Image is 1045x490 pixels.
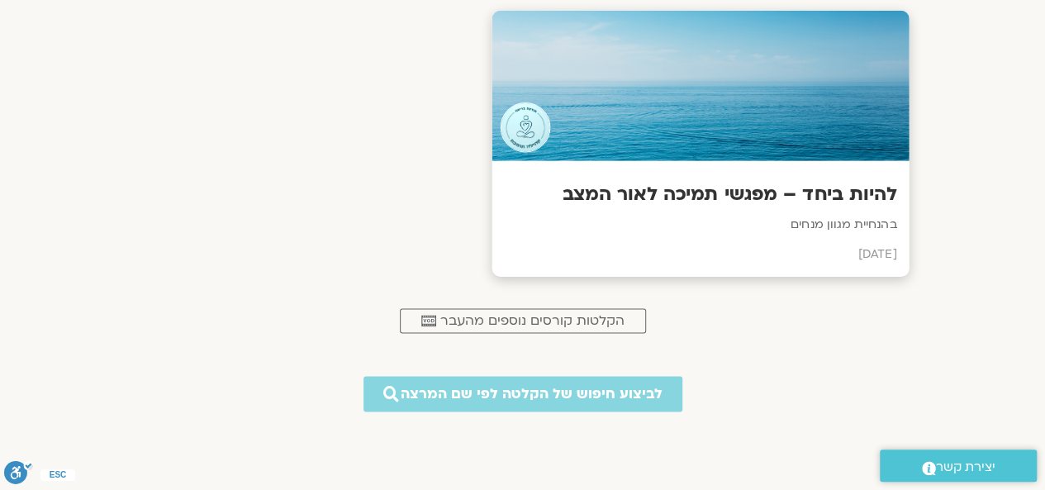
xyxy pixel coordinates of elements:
h3: להיות ביחד – מפגשי תמיכה לאור המצב [504,182,896,207]
span: יצירת קשר [936,456,995,478]
a: לביצוע חיפוש של הקלטה לפי שם המרצה [363,376,682,412]
span: הקלטות קורסים נוספים מהעבר [440,313,625,328]
p: [DATE] [504,244,896,264]
img: Teacher [500,102,550,153]
a: Teacherלהיות ביחד – מפגשי תמיכה לאור המצבבהנחיית מגוון מנחים[DATE] [139,12,907,275]
span: לביצוע חיפוש של הקלטה לפי שם המרצה [401,386,663,402]
a: יצירת קשר [880,450,1037,482]
a: הקלטות קורסים נוספים מהעבר [400,308,646,333]
p: בהנחיית מגוון מנחים [504,215,896,235]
